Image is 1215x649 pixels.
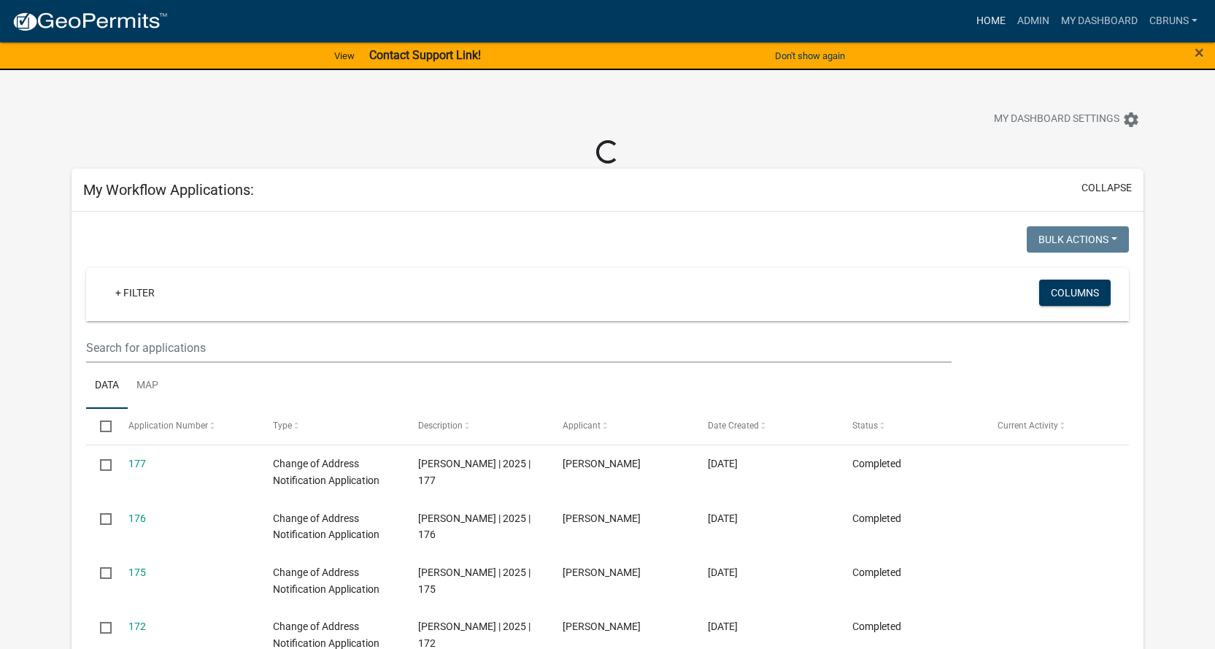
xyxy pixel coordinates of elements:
[982,105,1152,134] button: My Dashboard Settingssettings
[128,458,146,469] a: 177
[971,7,1011,35] a: Home
[128,420,208,431] span: Application Number
[549,409,694,444] datatable-header-cell: Applicant
[128,363,167,410] a: Map
[328,44,360,68] a: View
[404,409,549,444] datatable-header-cell: Description
[708,512,738,524] span: 09/09/2025
[984,409,1129,444] datatable-header-cell: Current Activity
[273,512,379,541] span: Change of Address Notification Application
[852,458,901,469] span: Completed
[708,567,738,578] span: 09/04/2025
[708,420,759,431] span: Date Created
[708,621,738,632] span: 08/08/2025
[852,420,878,431] span: Status
[708,458,738,469] span: 09/12/2025
[273,567,379,595] span: Change of Address Notification Application
[1027,226,1129,253] button: Bulk Actions
[1143,7,1203,35] a: cbruns
[1011,7,1055,35] a: Admin
[852,567,901,578] span: Completed
[104,280,166,306] a: + Filter
[838,409,984,444] datatable-header-cell: Status
[128,621,146,632] a: 172
[1195,42,1204,63] span: ×
[128,567,146,578] a: 175
[852,512,901,524] span: Completed
[86,409,114,444] datatable-header-cell: Select
[852,621,901,632] span: Completed
[115,409,260,444] datatable-header-cell: Application Number
[418,567,531,595] span: COAN | 2025 | 175
[563,512,641,524] span: Colette Bruns
[86,363,128,410] a: Data
[83,181,254,199] h5: My Workflow Applications:
[418,458,531,486] span: COAN | 2025 | 177
[563,458,641,469] span: Colette Bruns
[1039,280,1111,306] button: Columns
[418,512,531,541] span: COAN | 2025 | 176
[259,409,404,444] datatable-header-cell: Type
[1055,7,1143,35] a: My Dashboard
[273,621,379,649] span: Change of Address Notification Application
[694,409,839,444] datatable-header-cell: Date Created
[128,512,146,524] a: 176
[563,420,601,431] span: Applicant
[563,567,641,578] span: Colette Bruns
[418,420,463,431] span: Description
[86,333,951,363] input: Search for applications
[273,458,379,486] span: Change of Address Notification Application
[369,48,481,62] strong: Contact Support Link!
[563,621,641,632] span: Colette Bruns
[1122,111,1140,128] i: settings
[994,111,1119,128] span: My Dashboard Settings
[1081,180,1132,196] button: collapse
[418,621,531,649] span: COAN | 2025 | 172
[769,44,851,68] button: Don't show again
[273,420,292,431] span: Type
[998,420,1058,431] span: Current Activity
[1195,44,1204,61] button: Close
